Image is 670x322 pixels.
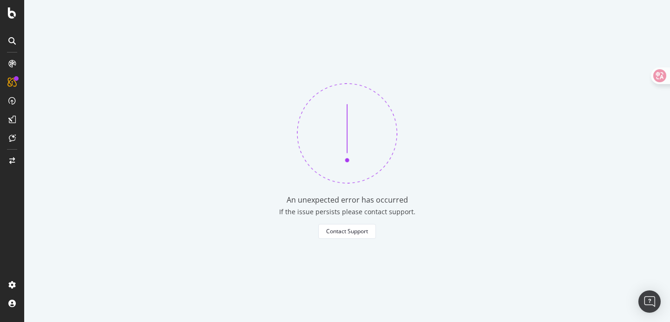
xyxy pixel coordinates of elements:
[297,83,397,184] img: 370bne1z.png
[279,207,415,217] div: If the issue persists please contact support.
[326,227,368,235] div: Contact Support
[318,224,376,239] button: Contact Support
[638,290,661,313] div: Open Intercom Messenger
[287,195,408,205] div: An unexpected error has occurred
